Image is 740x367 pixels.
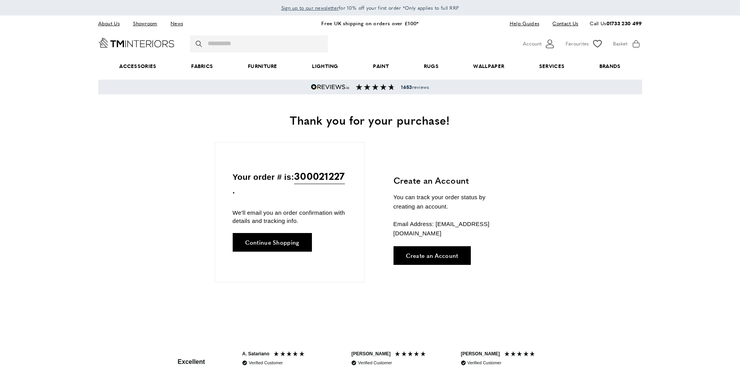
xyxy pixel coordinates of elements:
div: Excellent [178,358,205,366]
div: 5 Stars [273,351,307,359]
a: Showroom [127,18,163,29]
div: 5 Stars [504,351,538,359]
span: Continue Shopping [245,239,299,245]
a: About Us [98,18,125,29]
span: Sign up to our newsletter [281,4,339,11]
p: Call Us [590,19,642,28]
a: Free UK shipping on orders over £100* [321,19,418,27]
a: Help Guides [504,18,545,29]
span: for 10% off your first order *Only applies to full RRP [281,4,459,11]
a: News [165,18,189,29]
a: Wallpaper [456,54,522,78]
a: Lighting [295,54,356,78]
a: Contact Us [547,18,578,29]
div: Verified Customer [467,360,501,366]
span: Account [523,40,542,48]
img: Reviews.io 5 stars [311,84,350,90]
span: Thank you for your purchase! [290,111,450,128]
a: Paint [356,54,406,78]
a: 01733 230 499 [606,19,642,27]
a: Rugs [406,54,456,78]
p: Your order # is: . [233,168,346,197]
div: Verified Customer [249,360,283,366]
a: Fabrics [174,54,230,78]
a: Favourites [566,38,603,50]
div: [PERSON_NAME] [461,351,500,357]
a: Sign up to our newsletter [281,4,339,12]
a: Brands [582,54,638,78]
a: Continue Shopping [233,233,312,252]
p: You can track your order status by creating an account. [394,193,508,211]
a: Create an Account [394,246,471,265]
span: Create an Account [406,252,458,258]
div: 5 Stars [394,351,428,359]
p: Email Address: [EMAIL_ADDRESS][DOMAIN_NAME] [394,219,508,238]
button: Search [196,35,204,52]
h3: Create an Account [394,174,508,186]
a: Services [522,54,582,78]
span: Accessories [102,54,174,78]
div: [PERSON_NAME] [352,351,391,357]
div: Verified Customer [358,360,392,366]
a: Furniture [230,54,294,78]
strong: 1653 [401,83,412,90]
button: Customer Account [523,38,556,50]
span: Favourites [566,40,589,48]
span: 300021227 [294,168,345,184]
span: reviews [401,84,429,90]
div: A. Satariano [242,351,270,357]
p: We'll email you an order confirmation with details and tracking info. [233,209,346,225]
a: Go to Home page [98,38,174,48]
img: Reviews section [356,84,395,90]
